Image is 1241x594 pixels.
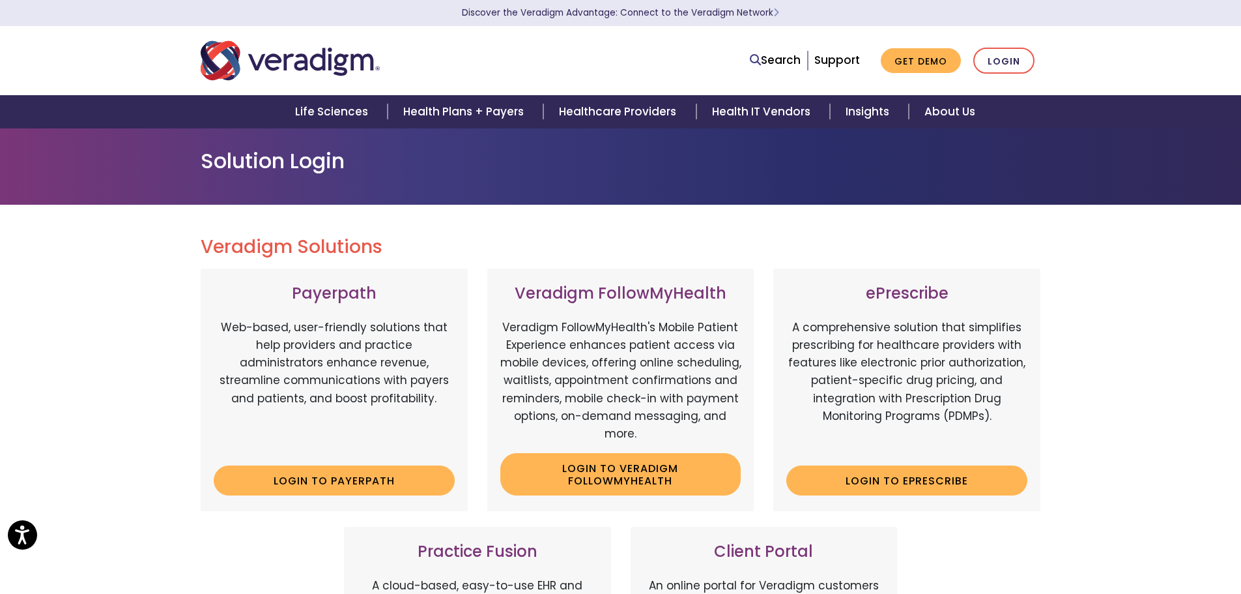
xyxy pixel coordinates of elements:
p: A comprehensive solution that simplifies prescribing for healthcare providers with features like ... [786,319,1027,456]
a: Health Plans + Payers [388,95,543,128]
a: Search [750,52,801,69]
p: Veradigm FollowMyHealth's Mobile Patient Experience enhances patient access via mobile devices, o... [500,319,741,443]
a: About Us [909,95,991,128]
a: Healthcare Providers [543,95,696,128]
p: Web-based, user-friendly solutions that help providers and practice administrators enhance revenu... [214,319,455,456]
h3: ePrescribe [786,284,1027,303]
h3: Client Portal [644,542,885,561]
h3: Payerpath [214,284,455,303]
a: Login [973,48,1034,74]
a: Health IT Vendors [696,95,830,128]
h1: Solution Login [201,149,1041,173]
h3: Practice Fusion [357,542,598,561]
h2: Veradigm Solutions [201,236,1041,258]
a: Discover the Veradigm Advantage: Connect to the Veradigm NetworkLearn More [462,7,779,19]
a: Life Sciences [279,95,388,128]
a: Login to Payerpath [214,466,455,496]
h3: Veradigm FollowMyHealth [500,284,741,303]
a: Get Demo [881,48,961,74]
a: Support [814,52,860,68]
span: Learn More [773,7,779,19]
a: Login to ePrescribe [786,466,1027,496]
a: Login to Veradigm FollowMyHealth [500,453,741,496]
img: Veradigm logo [201,39,380,82]
a: Insights [830,95,909,128]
